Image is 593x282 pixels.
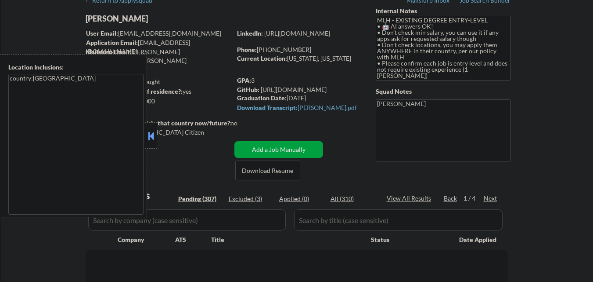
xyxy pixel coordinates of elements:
[86,128,234,137] div: Yes, I am a [DEMOGRAPHIC_DATA] Citizen
[237,94,287,102] strong: Graduation Date:
[237,45,361,54] div: [PHONE_NUMBER]
[371,231,446,247] div: Status
[86,29,118,37] strong: User Email:
[237,55,287,62] strong: Current Location:
[237,54,361,63] div: [US_STATE], [US_STATE]
[331,194,374,203] div: All (310)
[279,194,323,203] div: Applied (0)
[237,104,298,111] strong: Download Transcript:
[88,209,286,231] input: Search by company (case sensitive)
[237,29,263,37] strong: LinkedIn:
[175,235,211,244] div: ATS
[237,46,257,53] strong: Phone:
[86,13,266,24] div: [PERSON_NAME]
[464,194,484,203] div: 1 / 4
[235,161,300,180] button: Download Resume
[237,77,251,84] strong: GPA:
[237,94,361,103] div: [DATE]
[459,235,498,244] div: Date Applied
[86,48,231,73] div: [PERSON_NAME][EMAIL_ADDRESS][PERSON_NAME][DOMAIN_NAME]
[294,209,503,231] input: Search by title (case sensitive)
[230,119,255,128] div: no
[86,39,138,46] strong: Application Email:
[237,104,359,117] a: Download Transcript:[PERSON_NAME].pdf
[376,87,511,96] div: Squad Notes
[484,194,498,203] div: Next
[85,97,231,106] div: $80,000
[8,63,144,72] div: Location Inclusions:
[118,235,175,244] div: Company
[86,48,131,55] strong: Mailslurp Email:
[229,194,273,203] div: Excluded (3)
[261,86,327,93] a: [URL][DOMAIN_NAME]
[86,38,231,55] div: [EMAIL_ADDRESS][DOMAIN_NAME]
[211,235,363,244] div: Title
[237,105,359,111] div: [PERSON_NAME].pdf
[86,29,231,38] div: [EMAIL_ADDRESS][DOMAIN_NAME]
[234,141,323,158] button: Add a Job Manually
[237,86,259,93] strong: GitHub:
[86,119,232,127] strong: Will need Visa to work in that country now/future?:
[444,194,458,203] div: Back
[387,194,434,203] div: View All Results
[237,76,363,85] div: 3
[264,29,330,37] a: [URL][DOMAIN_NAME]
[85,77,231,86] div: 0 sent / 200 bought
[178,194,222,203] div: Pending (307)
[376,7,511,15] div: Internal Notes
